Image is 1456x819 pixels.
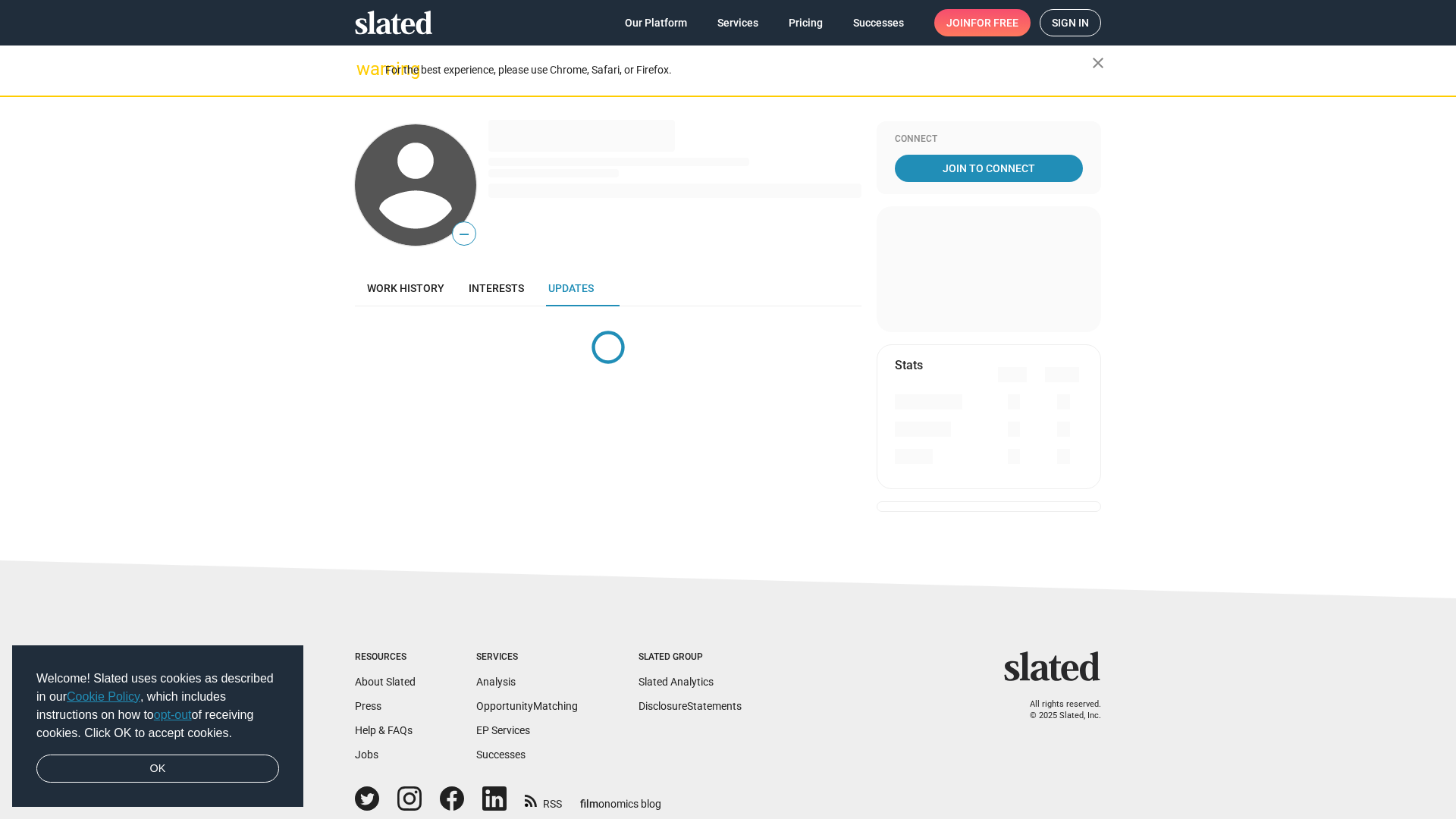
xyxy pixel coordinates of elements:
a: EP Services [476,724,530,736]
span: Join To Connect [898,155,1080,182]
span: — [453,224,475,244]
a: Sign in [1040,9,1101,36]
a: Slated Analytics [639,676,714,688]
mat-icon: close [1089,54,1107,72]
span: film [580,798,598,810]
a: dismiss cookie message [36,755,279,783]
div: Services [476,651,578,664]
a: Pricing [777,9,835,36]
span: Welcome! Slated uses cookies as described in our , which includes instructions on how to of recei... [36,670,279,742]
a: Successes [841,9,916,36]
p: All rights reserved. © 2025 Slated, Inc. [1014,699,1101,721]
a: Press [355,700,381,712]
a: Services [705,9,770,36]
a: Analysis [476,676,516,688]
span: Interests [469,282,524,294]
span: Updates [548,282,594,294]
a: filmonomics blog [580,785,661,811]
div: Connect [895,133,1083,146]
a: Cookie Policy [67,690,140,703]
span: Successes [853,9,904,36]
div: Slated Group [639,651,742,664]
span: Pricing [789,9,823,36]
a: Join To Connect [895,155,1083,182]
a: DisclosureStatements [639,700,742,712]
a: OpportunityMatching [476,700,578,712]
a: Our Platform [613,9,699,36]
span: Our Platform [625,9,687,36]
a: Work history [355,270,457,306]
a: RSS [525,788,562,811]
a: Updates [536,270,606,306]
span: Services [717,9,758,36]
a: About Slated [355,676,416,688]
a: Joinfor free [934,9,1031,36]
span: for free [971,9,1018,36]
a: Successes [476,748,526,761]
a: Help & FAQs [355,724,413,736]
div: Resources [355,651,416,664]
div: cookieconsent [12,645,303,808]
mat-card-title: Stats [895,357,923,373]
a: Interests [457,270,536,306]
mat-icon: warning [356,60,375,78]
span: Join [946,9,1018,36]
span: Work history [367,282,444,294]
div: For the best experience, please use Chrome, Safari, or Firefox. [385,60,1092,80]
span: Sign in [1052,10,1089,36]
a: opt-out [154,708,192,721]
a: Jobs [355,748,378,761]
